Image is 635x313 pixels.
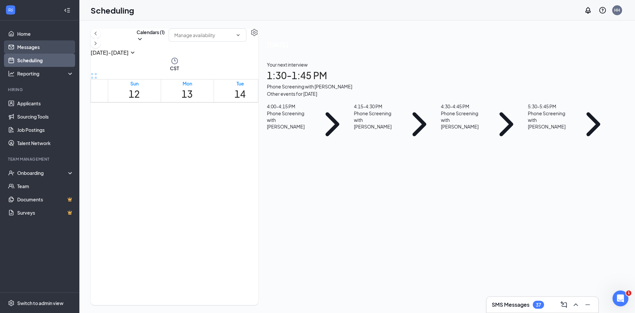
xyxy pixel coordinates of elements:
[17,206,74,219] a: SurveysCrown
[7,7,14,13] svg: WorkstreamLogo
[485,103,528,146] svg: ChevronRight
[528,110,570,130] div: Phone Screening with [PERSON_NAME]
[614,7,620,13] div: HH
[91,48,129,57] h3: [DATE] - [DATE]
[91,28,101,38] button: ChevronLeft
[17,300,63,306] div: Switch to admin view
[528,103,570,110] div: 5:30 - 5:45 PM
[599,6,607,14] svg: QuestionInfo
[584,6,592,14] svg: Notifications
[250,28,258,57] a: Settings
[250,28,258,36] svg: Settings
[572,103,615,146] svg: ChevronRight
[17,170,68,176] div: Onboarding
[613,290,628,306] iframe: Intercom live chat
[129,87,140,101] h1: 12
[8,70,15,77] svg: Analysis
[559,299,569,310] button: ComposeMessage
[311,103,354,146] svg: ChevronRight
[267,83,615,90] div: Phone Screening with [PERSON_NAME]
[91,38,101,48] button: ChevronRight
[235,32,241,38] svg: ChevronDown
[267,90,615,97] div: Other events for [DATE]
[582,299,593,310] button: Minimize
[267,68,615,83] h1: 1:30 - 1:45 PM
[137,28,165,42] button: Calendars (1)ChevronDown
[137,36,143,42] svg: ChevronDown
[234,80,246,87] div: Tue
[441,103,483,110] div: 4:30 - 4:45 PM
[174,31,233,39] input: Manage availability
[560,301,568,309] svg: ComposeMessage
[64,7,70,14] svg: Collapse
[91,5,134,16] h1: Scheduling
[171,57,179,65] svg: Clock
[536,302,541,308] div: 37
[441,110,483,130] div: Phone Screening with [PERSON_NAME]
[17,70,74,77] div: Reporting
[17,110,74,123] a: Sourcing Tools
[17,27,74,40] a: Home
[17,123,74,136] a: Job Postings
[398,103,441,146] svg: ChevronRight
[354,110,396,130] div: Phone Screening with [PERSON_NAME]
[571,299,581,310] button: ChevronUp
[127,79,141,102] a: October 12, 2025
[626,290,631,296] span: 1
[129,80,140,87] div: Sun
[17,40,74,54] a: Messages
[234,87,246,101] h1: 14
[17,97,74,110] a: Applicants
[182,87,193,101] h1: 13
[17,193,74,206] a: DocumentsCrown
[180,79,194,102] a: October 13, 2025
[267,110,309,130] div: Phone Screening with [PERSON_NAME]
[492,301,529,308] h3: SMS Messages
[182,80,193,87] div: Mon
[129,49,137,57] svg: SmallChevronDown
[572,301,580,309] svg: ChevronUp
[8,87,72,92] div: Hiring
[92,39,99,47] svg: ChevronRight
[267,61,615,68] div: Your next interview
[8,300,15,306] svg: Settings
[170,65,179,72] span: CST
[233,79,247,102] a: October 14, 2025
[92,29,99,37] svg: ChevronLeft
[8,170,15,176] svg: UserCheck
[267,103,309,110] div: 4:00 - 4:15 PM
[8,156,72,162] div: Team Management
[17,136,74,150] a: Talent Network
[584,301,592,309] svg: Minimize
[267,39,615,49] span: [DATE]
[354,103,396,110] div: 4:15 - 4:30 PM
[17,180,74,193] a: Team
[17,54,74,67] a: Scheduling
